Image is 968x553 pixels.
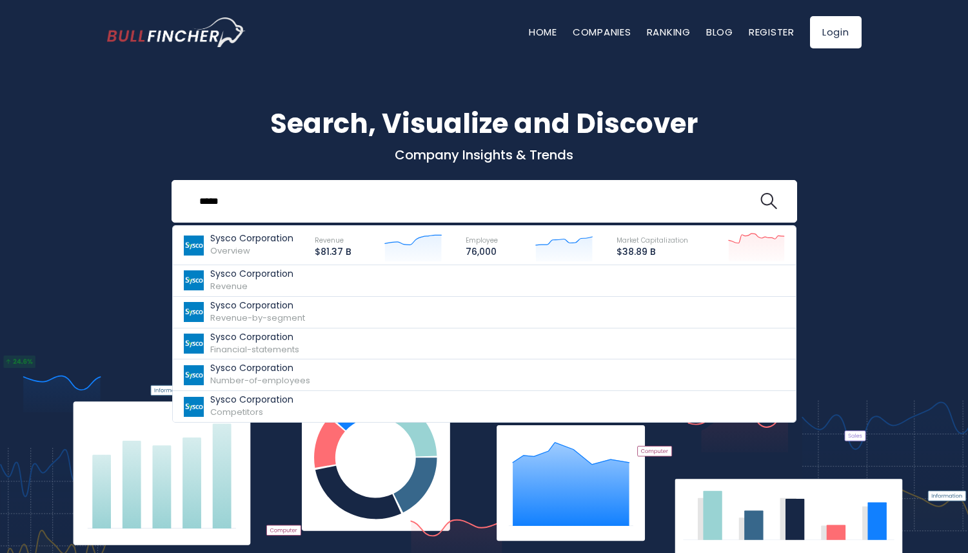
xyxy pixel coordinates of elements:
[647,25,691,39] a: Ranking
[210,233,293,244] p: Sysco Corporation
[173,328,796,360] a: Sysco Corporation Financial-statements
[210,343,299,356] span: Financial-statements
[466,246,498,257] p: 76,000
[173,297,796,328] a: Sysco Corporation Revenue-by-segment
[210,280,248,292] span: Revenue
[706,25,733,39] a: Blog
[173,226,796,265] a: Sysco Corporation Overview Revenue $81.37 B Employee 76,000 Market Capitalization $38.89 B
[107,103,862,144] h1: Search, Visualize and Discover
[315,236,344,245] span: Revenue
[210,406,263,418] span: Competitors
[173,391,796,422] a: Sysco Corporation Competitors
[210,312,305,324] span: Revenue-by-segment
[760,193,777,210] img: search icon
[466,236,498,245] span: Employee
[210,374,310,387] span: Number-of-employees
[749,25,795,39] a: Register
[315,246,351,257] p: $81.37 B
[210,363,310,374] p: Sysco Corporation
[210,332,299,343] p: Sysco Corporation
[107,17,246,47] img: bullfincher logo
[107,248,862,262] p: What's trending
[810,16,862,48] a: Login
[173,359,796,391] a: Sysco Corporation Number-of-employees
[573,25,631,39] a: Companies
[617,236,688,245] span: Market Capitalization
[210,268,293,279] p: Sysco Corporation
[210,394,293,405] p: Sysco Corporation
[107,146,862,163] p: Company Insights & Trends
[617,246,688,257] p: $38.89 B
[173,265,796,297] a: Sysco Corporation Revenue
[529,25,557,39] a: Home
[107,17,246,47] a: Go to homepage
[210,245,250,257] span: Overview
[210,300,305,311] p: Sysco Corporation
